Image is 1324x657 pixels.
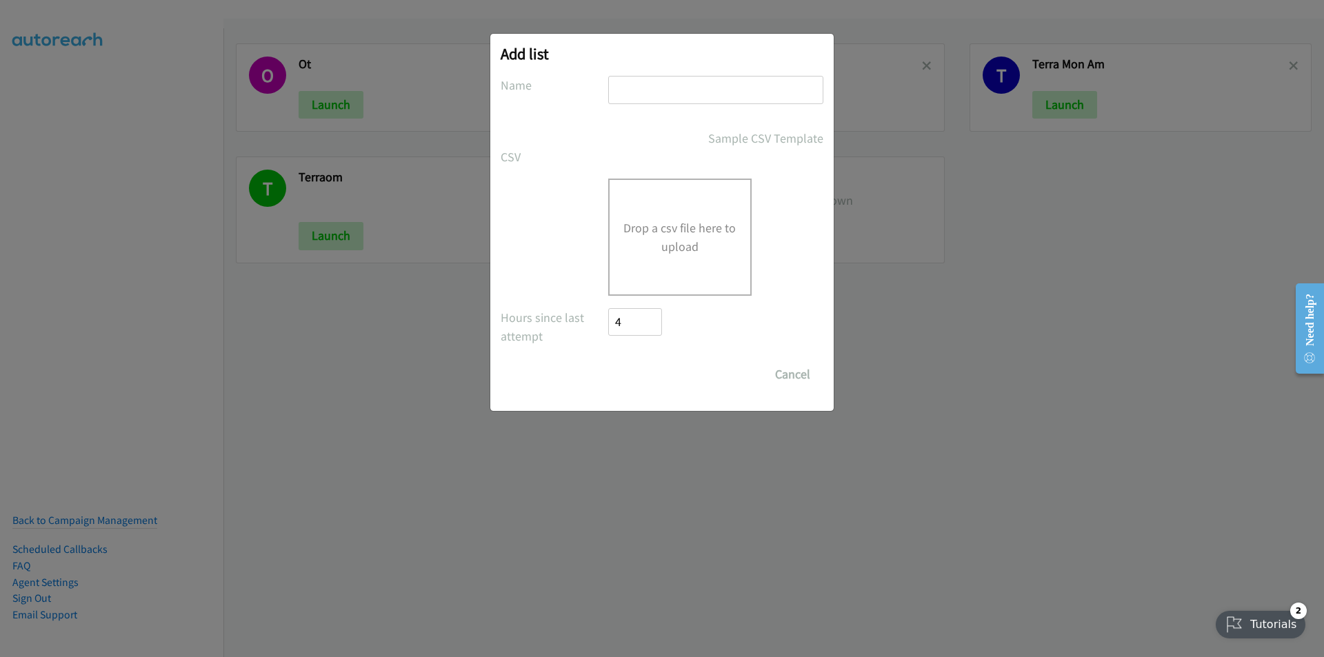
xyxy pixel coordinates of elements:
iframe: Checklist [1207,597,1314,647]
label: Hours since last attempt [501,308,608,345]
label: CSV [501,148,608,166]
iframe: Resource Center [1284,274,1324,383]
button: Cancel [762,361,823,388]
h2: Add list [501,44,823,63]
label: Name [501,76,608,94]
a: Sample CSV Template [708,129,823,148]
button: Drop a csv file here to upload [623,219,736,256]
